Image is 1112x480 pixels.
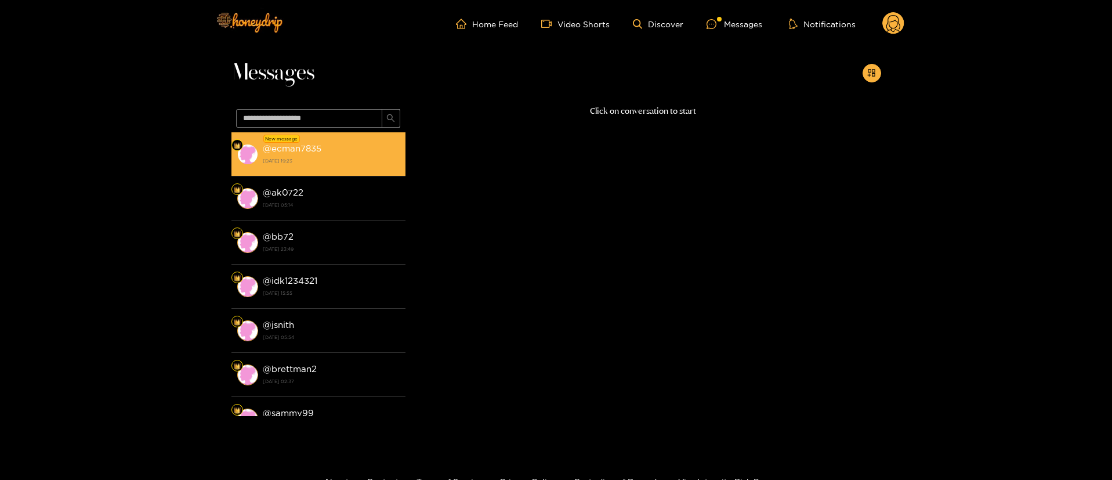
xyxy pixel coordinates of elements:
[456,19,518,29] a: Home Feed
[263,276,317,286] strong: @ idk1234321
[234,186,241,193] img: Fan Level
[263,244,400,254] strong: [DATE] 23:49
[867,68,876,78] span: appstore-add
[263,200,400,210] strong: [DATE] 05:14
[707,17,762,31] div: Messages
[231,59,314,87] span: Messages
[386,114,395,124] span: search
[237,409,258,430] img: conversation
[263,288,400,298] strong: [DATE] 15:55
[785,18,859,30] button: Notifications
[633,19,683,29] a: Discover
[263,364,317,374] strong: @ brettman2
[234,363,241,370] img: Fan Level
[405,104,881,118] p: Click on conversation to start
[263,135,300,143] div: New message
[237,320,258,341] img: conversation
[234,230,241,237] img: Fan Level
[263,376,400,387] strong: [DATE] 02:37
[263,408,314,418] strong: @ sammy99
[382,109,400,128] button: search
[234,142,241,149] img: Fan Level
[263,187,303,197] strong: @ ak0722
[263,232,294,241] strong: @ bb72
[541,19,557,29] span: video-camera
[263,143,321,153] strong: @ ecman7835
[237,144,258,165] img: conversation
[263,156,400,166] strong: [DATE] 19:23
[456,19,472,29] span: home
[234,275,241,281] img: Fan Level
[263,332,400,342] strong: [DATE] 05:54
[263,320,294,330] strong: @ jsnith
[234,407,241,414] img: Fan Level
[234,319,241,326] img: Fan Level
[237,276,258,297] img: conversation
[237,364,258,385] img: conversation
[237,188,258,209] img: conversation
[541,19,610,29] a: Video Shorts
[863,64,881,82] button: appstore-add
[237,232,258,253] img: conversation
